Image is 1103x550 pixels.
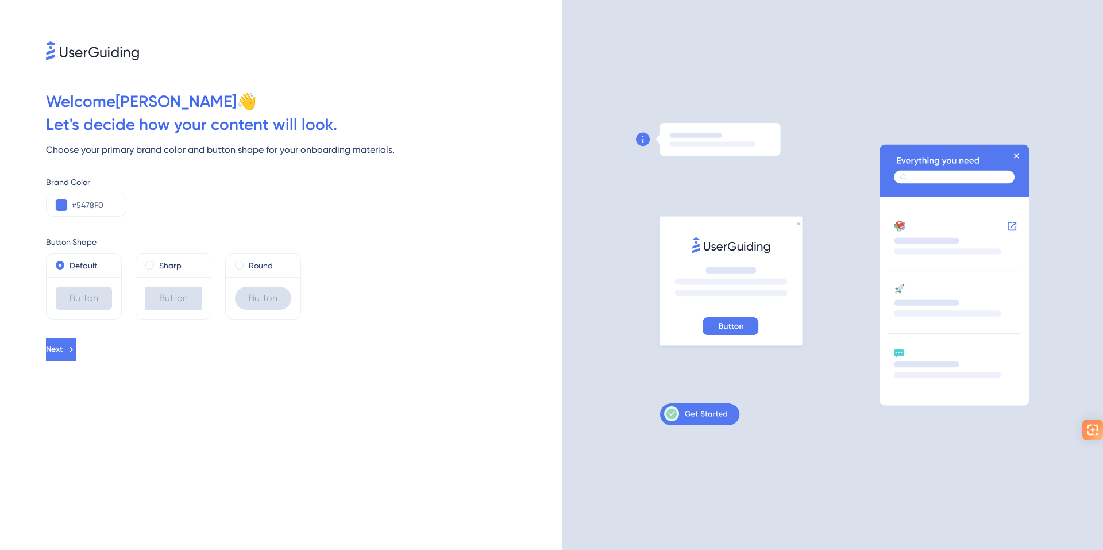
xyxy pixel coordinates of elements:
[46,338,76,361] button: Next
[46,343,63,356] span: Next
[70,259,97,272] label: Default
[145,287,202,310] div: Button
[235,287,291,310] div: Button
[159,259,182,272] label: Sharp
[46,235,562,249] div: Button Shape
[46,90,562,113] div: Welcome [PERSON_NAME] 👋
[56,287,112,310] div: Button
[249,259,273,272] label: Round
[46,175,562,189] div: Brand Color
[46,143,562,157] div: Choose your primary brand color and button shape for your onboarding materials.
[46,113,562,136] div: Let ' s decide how your content will look.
